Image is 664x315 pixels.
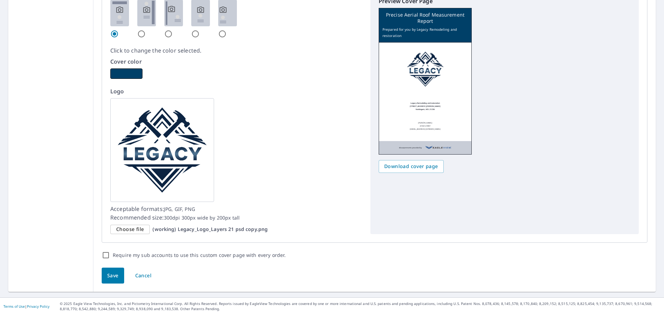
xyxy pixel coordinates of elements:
[110,57,362,66] p: Cover color
[3,304,25,309] a: Terms of Use
[425,145,451,151] img: EV Logo
[379,160,444,173] button: Download cover page
[110,46,362,55] p: Click to change the color selected.
[404,48,446,90] img: logo
[399,145,422,151] p: Measurements provided by
[135,271,151,280] span: Cancel
[110,225,150,234] div: Choose file
[164,206,195,212] span: JPG, GIF, PNG
[420,124,430,128] p: 4104120987
[110,205,362,222] p: Acceptable formats: Recommended size:
[3,304,49,308] p: |
[416,108,435,111] p: Nottingam, MD. 21236
[116,225,144,234] span: Choose file
[60,301,661,312] p: © 2025 Eagle View Technologies, Inc. and Pictometry International Corp. All Rights Reserved. Repo...
[410,105,441,108] p: [STREET_ADDRESS][PERSON_NAME]
[164,214,240,221] span: 300dpi 300px wide by 200px tall
[102,268,124,284] button: Save
[382,26,468,39] p: Prepared for you by Legacy Remodeling and restoration
[27,304,49,309] a: Privacy Policy
[107,271,119,280] span: Save
[110,87,362,95] p: Logo
[411,102,440,105] p: Legacy Remodeling and restoration
[113,251,286,259] label: Require my sub accounts to use this custom cover page with every order.
[153,226,268,232] p: (working) Legacy_Logo_Layers 21 psd copy.png
[384,162,438,171] span: Download cover page
[382,12,468,24] p: Precise Aerial Roof Measurement Report
[110,98,214,202] img: logo
[410,128,441,131] p: [EMAIL_ADDRESS][DOMAIN_NAME]
[418,121,433,124] p: [PERSON_NAME]
[129,268,157,284] button: Cancel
